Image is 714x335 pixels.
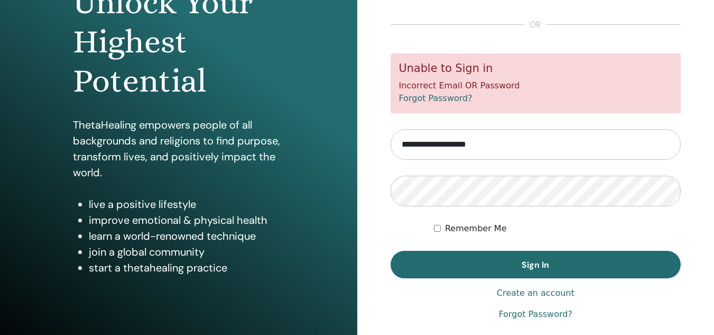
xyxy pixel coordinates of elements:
div: Keep me authenticated indefinitely or until I manually logout [434,222,681,235]
li: start a thetahealing practice [89,260,284,276]
div: Incorrect Email OR Password [391,53,681,113]
p: ThetaHealing empowers people of all backgrounds and religions to find purpose, transform lives, a... [73,117,284,180]
a: Forgot Password? [499,308,572,321]
li: improve emotional & physical health [89,212,284,228]
span: or [524,19,546,31]
span: Sign In [522,259,549,270]
a: Create an account [497,287,574,300]
h5: Unable to Sign in [399,62,673,75]
label: Remember Me [445,222,507,235]
li: live a positive lifestyle [89,196,284,212]
li: learn a world-renowned technique [89,228,284,244]
button: Sign In [391,251,681,278]
li: join a global community [89,244,284,260]
a: Forgot Password? [399,93,472,103]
